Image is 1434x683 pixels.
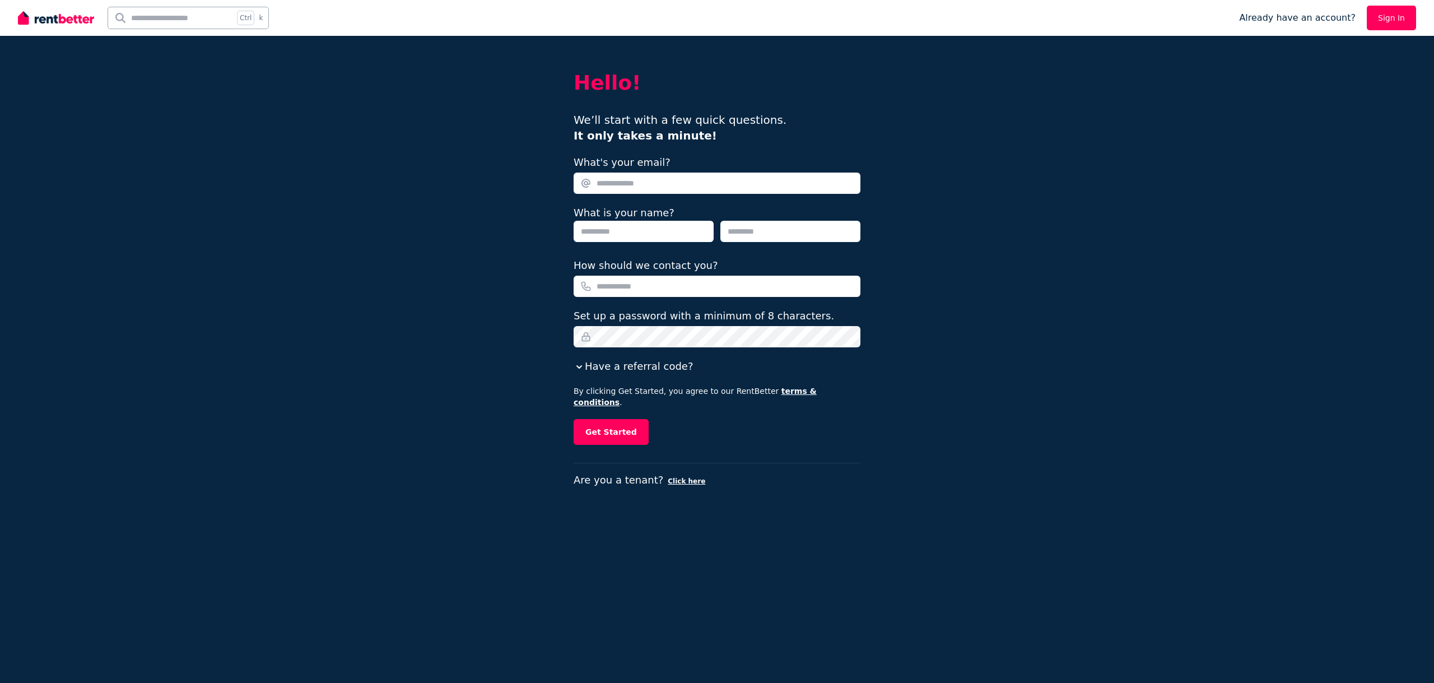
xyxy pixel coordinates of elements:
button: Have a referral code? [574,359,693,374]
p: Are you a tenant? [574,472,860,488]
button: Click here [668,477,705,486]
label: Set up a password with a minimum of 8 characters. [574,308,834,324]
span: Already have an account? [1239,11,1356,25]
button: Get Started [574,419,649,445]
b: It only takes a minute! [574,129,717,142]
a: Sign In [1367,6,1416,30]
label: How should we contact you? [574,258,718,273]
p: By clicking Get Started, you agree to our RentBetter . [574,385,860,408]
span: k [259,13,263,22]
span: We’ll start with a few quick questions. [574,113,786,142]
span: Ctrl [237,11,254,25]
h2: Hello! [574,72,860,94]
label: What's your email? [574,155,671,170]
label: What is your name? [574,207,674,219]
img: RentBetter [18,10,94,26]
